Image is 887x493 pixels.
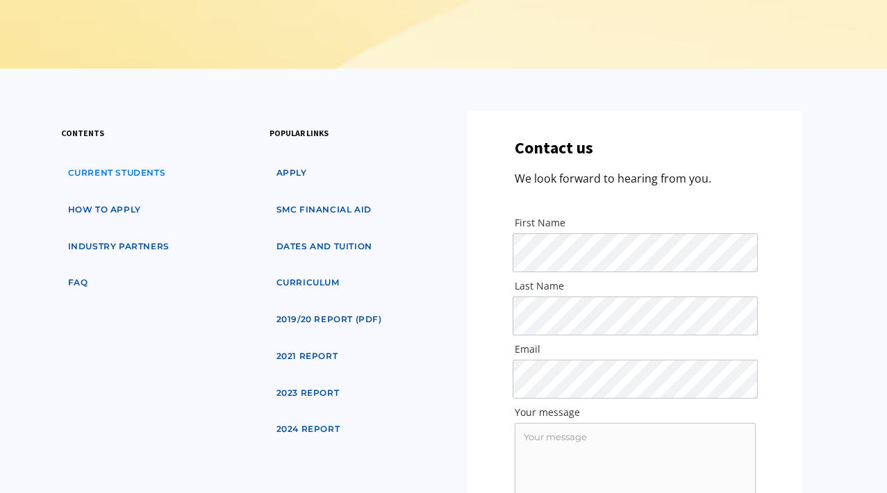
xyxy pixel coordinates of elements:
label: Last Name [515,279,756,293]
a: faq [61,270,95,296]
p: We look forward to hearing from you. [515,169,711,188]
a: SMC financial aid [270,197,379,223]
a: industry partners [61,234,176,260]
a: how to apply [61,197,148,223]
a: dates and tuition [270,234,379,260]
h3: Contact us [515,138,593,158]
a: 2021 Report [270,344,345,369]
a: 2023 Report [270,381,347,406]
a: curriculum [270,270,347,296]
a: Current students [61,160,173,186]
label: Your message [515,406,756,419]
a: apply [270,160,314,186]
label: Email [515,342,756,356]
a: 2019/20 Report (pdf) [270,307,389,333]
h3: contents [61,126,104,140]
h3: popular links [270,126,329,140]
a: 2024 Report [270,417,347,442]
label: First Name [515,216,756,230]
